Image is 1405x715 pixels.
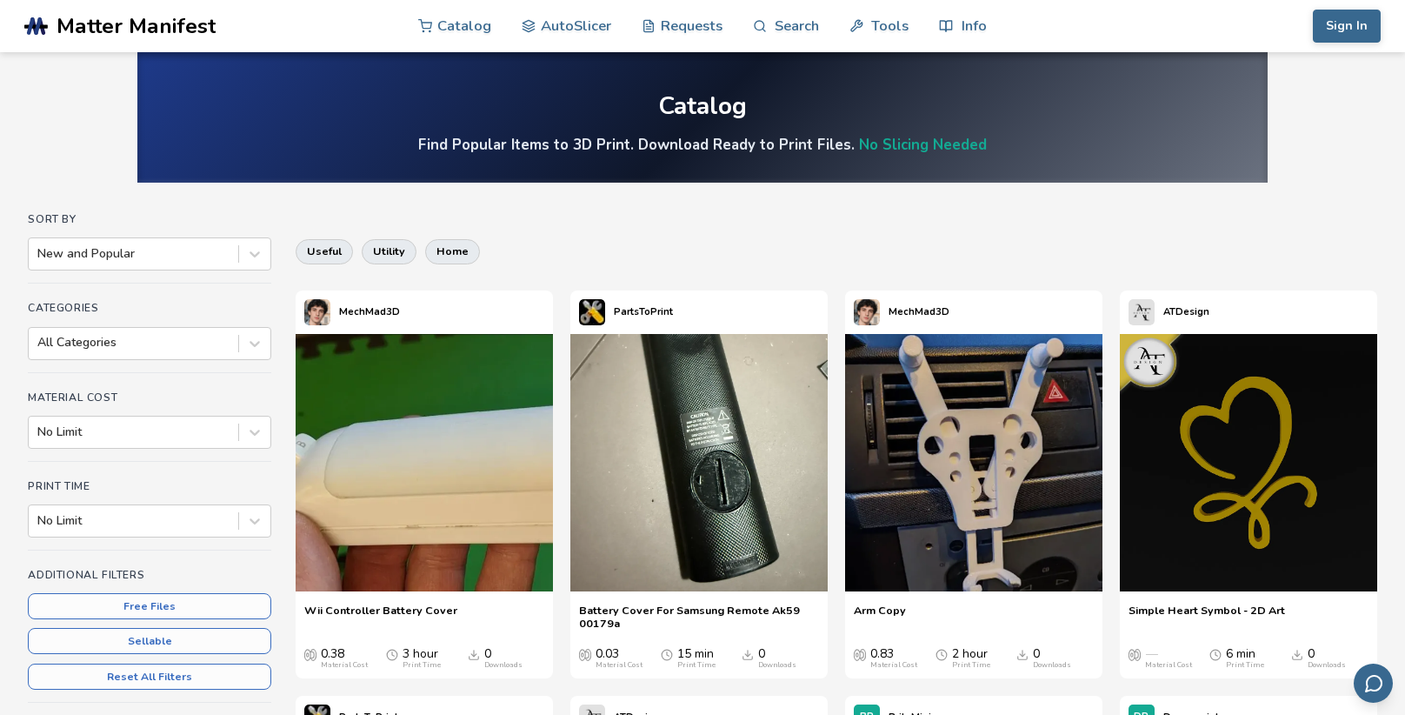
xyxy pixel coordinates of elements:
[1163,303,1209,321] p: ATDesign
[952,661,990,670] div: Print Time
[758,647,796,670] div: 0
[677,661,716,670] div: Print Time
[28,569,271,581] h4: Additional Filters
[596,647,643,670] div: 0.03
[1120,291,1218,334] a: ATDesign's profileATDesign
[870,661,917,670] div: Material Cost
[1145,661,1192,670] div: Material Cost
[1129,299,1155,325] img: ATDesign's profile
[677,647,716,670] div: 15 min
[1129,647,1141,661] span: Average Cost
[854,604,906,630] a: Arm Copy
[889,303,949,321] p: MechMad3D
[296,239,353,264] button: useful
[1308,661,1346,670] div: Downloads
[28,628,271,654] button: Sellable
[1226,661,1264,670] div: Print Time
[321,647,368,670] div: 0.38
[37,425,41,439] input: No Limit
[1354,664,1393,703] button: Send feedback via email
[661,647,673,661] span: Average Print Time
[1033,647,1071,670] div: 0
[758,661,796,670] div: Downloads
[1129,604,1285,630] a: Simple Heart Symbol - 2D Art
[304,647,316,661] span: Average Cost
[386,647,398,661] span: Average Print Time
[468,647,480,661] span: Downloads
[570,291,682,334] a: PartsToPrint's profilePartsToPrint
[37,336,41,350] input: All Categories
[1313,10,1381,43] button: Sign In
[854,647,866,661] span: Average Cost
[37,247,41,261] input: New and Popular
[1291,647,1303,661] span: Downloads
[936,647,948,661] span: Average Print Time
[579,604,819,630] a: Battery Cover For Samsung Remote Ak59 00179a
[1145,647,1157,661] span: —
[57,14,216,38] span: Matter Manifest
[742,647,754,661] span: Downloads
[1033,661,1071,670] div: Downloads
[418,135,987,155] h4: Find Popular Items to 3D Print. Download Ready to Print Files.
[952,647,990,670] div: 2 hour
[579,647,591,661] span: Average Cost
[403,661,441,670] div: Print Time
[339,303,400,321] p: MechMad3D
[614,303,673,321] p: PartsToPrint
[484,647,523,670] div: 0
[28,480,271,492] h4: Print Time
[28,302,271,314] h4: Categories
[596,661,643,670] div: Material Cost
[845,291,958,334] a: MechMad3D's profileMechMad3D
[304,299,330,325] img: MechMad3D's profile
[1016,647,1029,661] span: Downloads
[28,593,271,619] button: Free Files
[1226,647,1264,670] div: 6 min
[28,664,271,690] button: Reset All Filters
[425,239,480,264] button: home
[1209,647,1222,661] span: Average Print Time
[296,291,409,334] a: MechMad3D's profileMechMad3D
[859,135,987,155] a: No Slicing Needed
[28,391,271,404] h4: Material Cost
[403,647,441,670] div: 3 hour
[658,93,747,120] div: Catalog
[304,604,457,630] a: Wii Controller Battery Cover
[484,661,523,670] div: Downloads
[854,299,880,325] img: MechMad3D's profile
[37,514,41,528] input: No Limit
[362,239,416,264] button: utility
[870,647,917,670] div: 0.83
[321,661,368,670] div: Material Cost
[579,299,605,325] img: PartsToPrint's profile
[28,213,271,225] h4: Sort By
[1308,647,1346,670] div: 0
